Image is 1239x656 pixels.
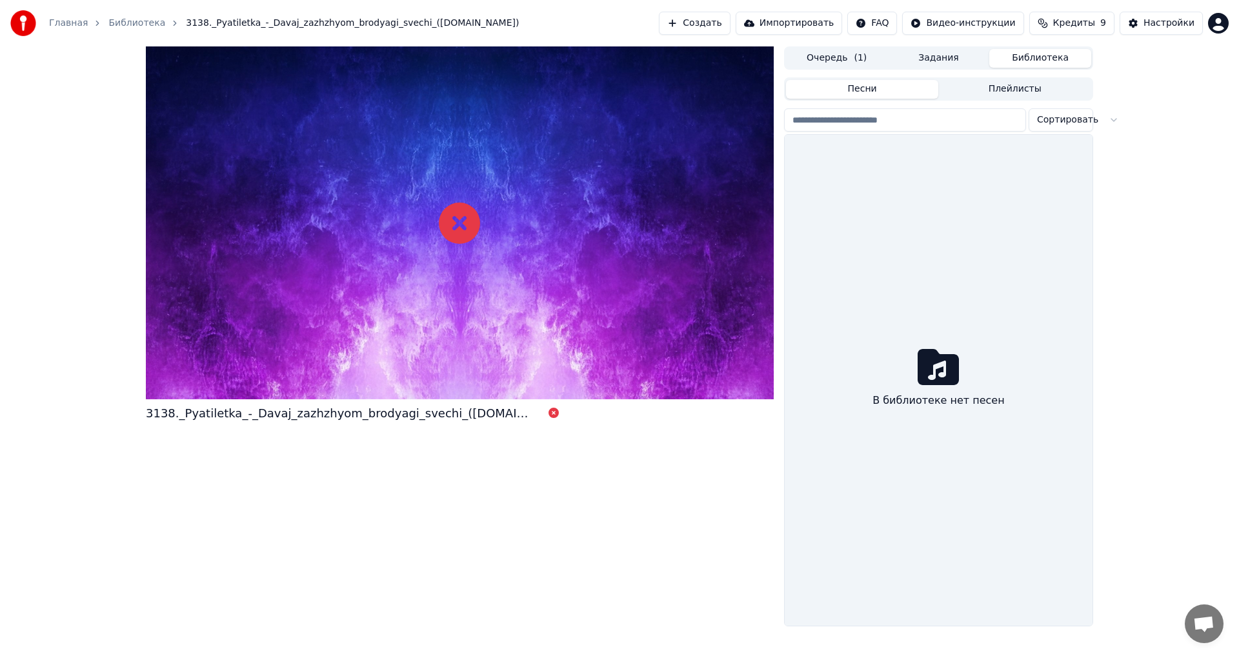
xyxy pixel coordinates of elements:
button: Создать [659,12,730,35]
nav: breadcrumb [49,17,519,30]
button: Песни [786,80,939,99]
span: 9 [1100,17,1106,30]
span: ( 1 ) [854,52,867,65]
button: FAQ [847,12,897,35]
span: Кредиты [1053,17,1095,30]
div: 3138._Pyatiletka_-_Davaj_zazhzhyom_brodyagi_svechi_([DOMAIN_NAME]) [146,404,533,422]
button: Видео-инструкции [902,12,1023,35]
button: Задания [888,49,990,68]
button: Плейлисты [938,80,1091,99]
img: youka [10,10,36,36]
button: Настройки [1120,12,1203,35]
a: Библиотека [108,17,165,30]
button: Очередь [786,49,888,68]
div: Настройки [1143,17,1194,30]
button: Импортировать [736,12,843,35]
span: 3138._Pyatiletka_-_Davaj_zazhzhyom_brodyagi_svechi_([DOMAIN_NAME]) [186,17,519,30]
button: Кредиты9 [1029,12,1114,35]
div: В библиотеке нет песен [867,388,1009,413]
div: Открытый чат [1185,604,1224,643]
a: Главная [49,17,88,30]
span: Сортировать [1037,114,1098,126]
button: Библиотека [989,49,1091,68]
